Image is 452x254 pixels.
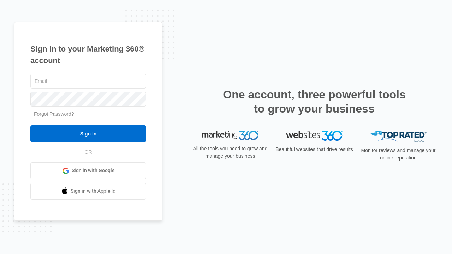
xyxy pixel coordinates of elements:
[191,145,270,160] p: All the tools you need to grow and manage your business
[30,183,146,200] a: Sign in with Apple Id
[359,147,438,162] p: Monitor reviews and manage your online reputation
[30,74,146,89] input: Email
[370,131,427,142] img: Top Rated Local
[221,87,408,116] h2: One account, three powerful tools to grow your business
[71,187,116,195] span: Sign in with Apple Id
[72,167,115,174] span: Sign in with Google
[286,131,343,141] img: Websites 360
[30,125,146,142] input: Sign In
[202,131,258,140] img: Marketing 360
[34,111,74,117] a: Forgot Password?
[30,43,146,66] h1: Sign in to your Marketing 360® account
[275,146,354,153] p: Beautiful websites that drive results
[30,162,146,179] a: Sign in with Google
[80,149,97,156] span: OR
